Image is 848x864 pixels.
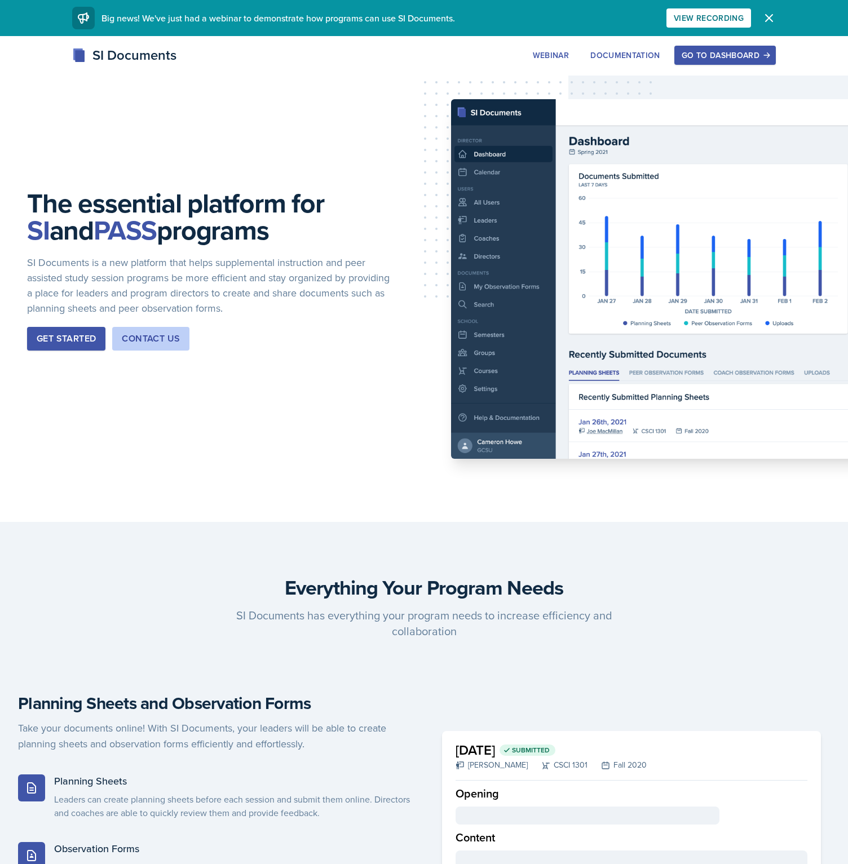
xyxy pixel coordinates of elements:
[18,693,415,714] h4: Planning Sheets and Observation Forms
[54,842,415,856] h5: Observation Forms
[101,12,455,24] span: Big news! We've just had a webinar to demonstrate how programs can use SI Documents.
[682,51,768,60] div: Go to Dashboard
[588,759,647,771] div: Fall 2020
[18,720,415,752] p: Take your documents online! With SI Documents, your leaders will be able to create planning sheet...
[512,746,550,755] span: Submitted
[456,825,807,850] div: Content
[122,332,180,345] div: Contact Us
[590,51,660,60] div: Documentation
[666,8,751,28] button: View Recording
[528,759,588,771] div: CSCI 1301
[525,46,576,65] button: Webinar
[27,327,105,351] button: Get Started
[533,51,569,60] div: Webinar
[583,46,668,65] button: Documentation
[456,740,647,760] h2: [DATE]
[112,327,189,351] button: Contact Us
[54,792,415,819] p: Leaders can create planning sheets before each session and submit them online. Directors and coac...
[54,774,415,788] h5: Planning Sheets
[674,14,744,23] div: View Recording
[207,608,641,639] p: SI Documents has everything your program needs to increase efficiency and collaboration
[456,759,528,771] div: [PERSON_NAME]
[674,46,776,65] button: Go to Dashboard
[18,576,830,599] h3: Everything Your Program Needs
[456,785,807,807] div: Opening
[37,332,96,345] div: Get Started
[72,45,176,65] div: SI Documents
